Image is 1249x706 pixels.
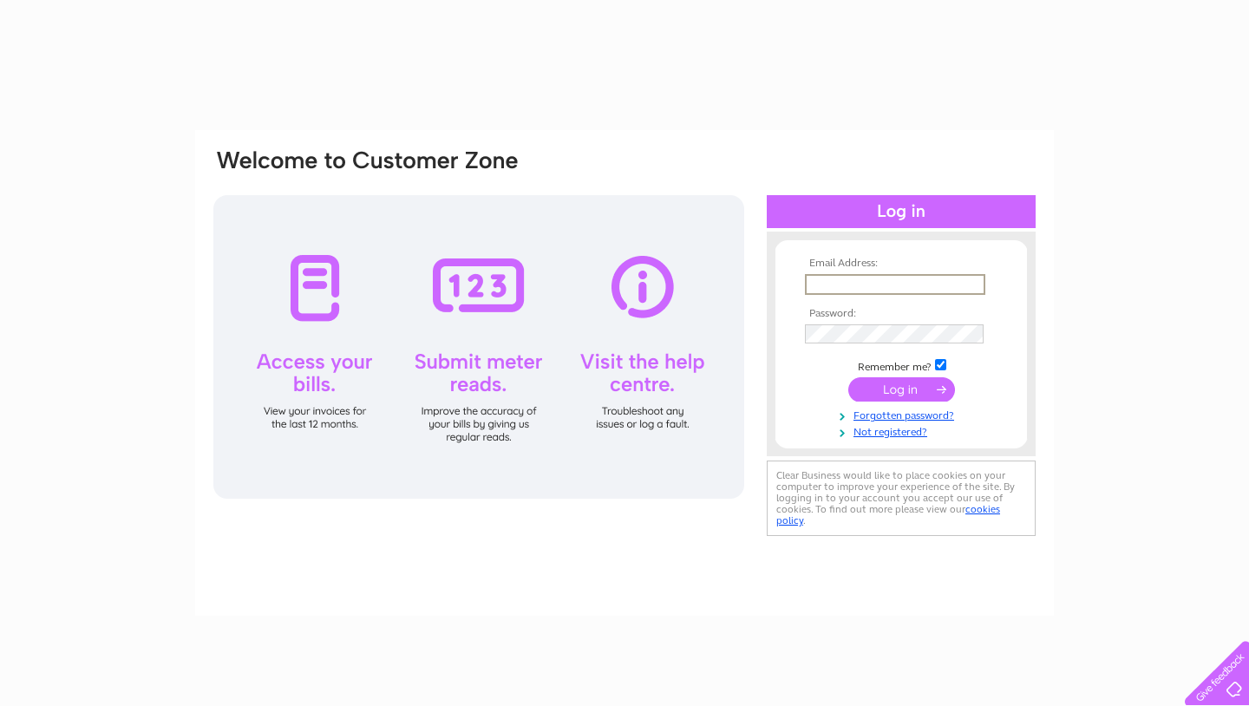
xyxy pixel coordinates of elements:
[801,258,1002,270] th: Email Address:
[805,406,1002,422] a: Forgotten password?
[801,356,1002,374] td: Remember me?
[776,503,1000,526] a: cookies policy
[805,422,1002,439] a: Not registered?
[848,377,955,402] input: Submit
[801,308,1002,320] th: Password:
[767,461,1036,536] div: Clear Business would like to place cookies on your computer to improve your experience of the sit...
